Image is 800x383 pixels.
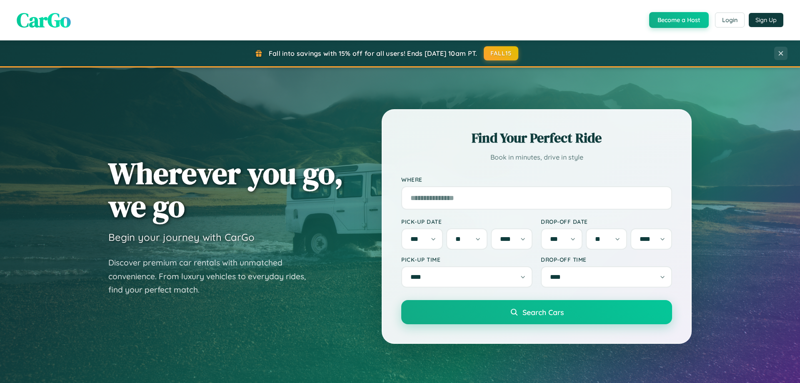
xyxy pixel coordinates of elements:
button: Login [715,13,745,28]
label: Drop-off Date [541,218,672,225]
span: Search Cars [522,308,564,317]
h1: Wherever you go, we go [108,157,343,223]
label: Pick-up Date [401,218,532,225]
span: Fall into savings with 15% off for all users! Ends [DATE] 10am PT. [269,49,477,58]
button: FALL15 [484,46,519,60]
label: Drop-off Time [541,256,672,263]
button: Sign Up [749,13,783,27]
p: Book in minutes, drive in style [401,151,672,163]
button: Search Cars [401,300,672,324]
span: CarGo [17,6,71,34]
button: Become a Host [649,12,709,28]
h3: Begin your journey with CarGo [108,231,255,243]
label: Where [401,176,672,183]
label: Pick-up Time [401,256,532,263]
p: Discover premium car rentals with unmatched convenience. From luxury vehicles to everyday rides, ... [108,256,317,297]
h2: Find Your Perfect Ride [401,129,672,147]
